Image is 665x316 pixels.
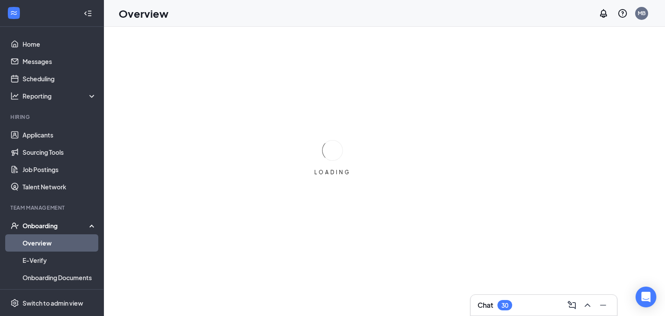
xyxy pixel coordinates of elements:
svg: Analysis [10,92,19,100]
svg: Notifications [598,8,609,19]
a: Applicants [23,126,97,144]
div: Team Management [10,204,95,211]
a: Home [23,35,97,53]
div: Hiring [10,113,95,121]
button: ChevronUp [581,298,594,312]
div: Switch to admin view [23,299,83,307]
a: E-Verify [23,252,97,269]
a: Talent Network [23,178,97,195]
a: Messages [23,53,97,70]
button: Minimize [596,298,610,312]
svg: ChevronUp [582,300,593,310]
svg: Settings [10,299,19,307]
div: Open Intercom Messenger [636,287,656,307]
svg: WorkstreamLogo [10,9,18,17]
a: Scheduling [23,70,97,87]
h3: Chat [478,300,493,310]
svg: QuestionInfo [617,8,628,19]
div: Reporting [23,92,97,100]
a: Job Postings [23,161,97,178]
button: ComposeMessage [565,298,579,312]
div: LOADING [311,169,354,176]
a: Overview [23,234,97,252]
h1: Overview [119,6,168,21]
svg: UserCheck [10,221,19,230]
svg: Collapse [84,9,92,18]
svg: Minimize [598,300,608,310]
div: MB [638,10,646,17]
svg: ComposeMessage [567,300,577,310]
a: Sourcing Tools [23,144,97,161]
div: Onboarding [23,221,89,230]
a: Onboarding Documents [23,269,97,286]
a: Activity log [23,286,97,303]
div: 30 [501,302,508,309]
